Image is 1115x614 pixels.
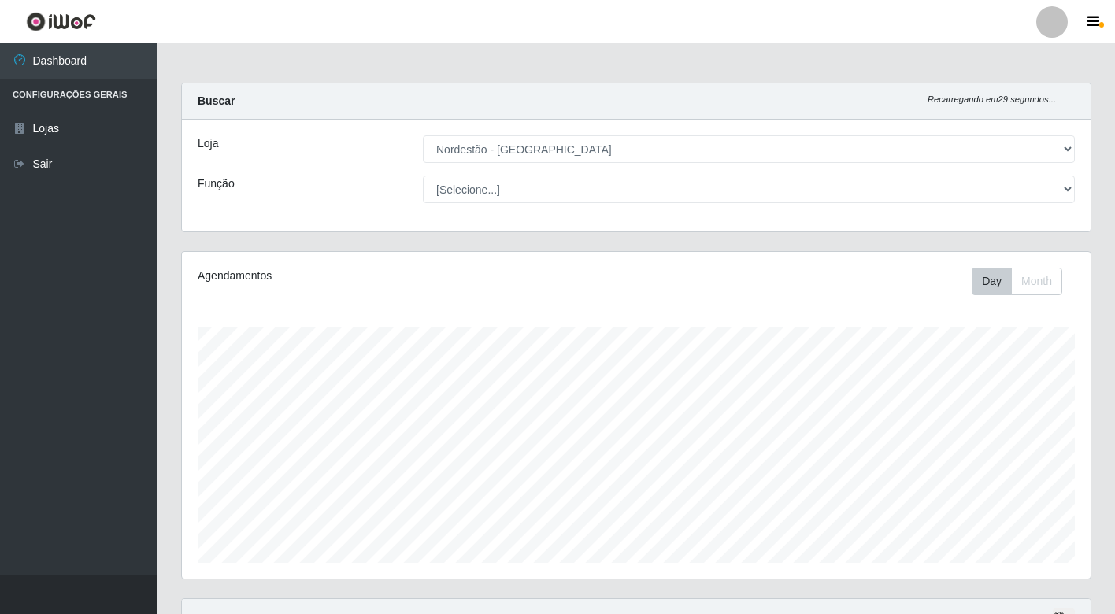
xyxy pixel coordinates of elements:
strong: Buscar [198,94,235,107]
i: Recarregando em 29 segundos... [928,94,1056,104]
label: Loja [198,135,218,152]
label: Função [198,176,235,192]
div: First group [972,268,1062,295]
button: Day [972,268,1012,295]
div: Agendamentos [198,268,550,284]
img: CoreUI Logo [26,12,96,31]
button: Month [1011,268,1062,295]
div: Toolbar with button groups [972,268,1075,295]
